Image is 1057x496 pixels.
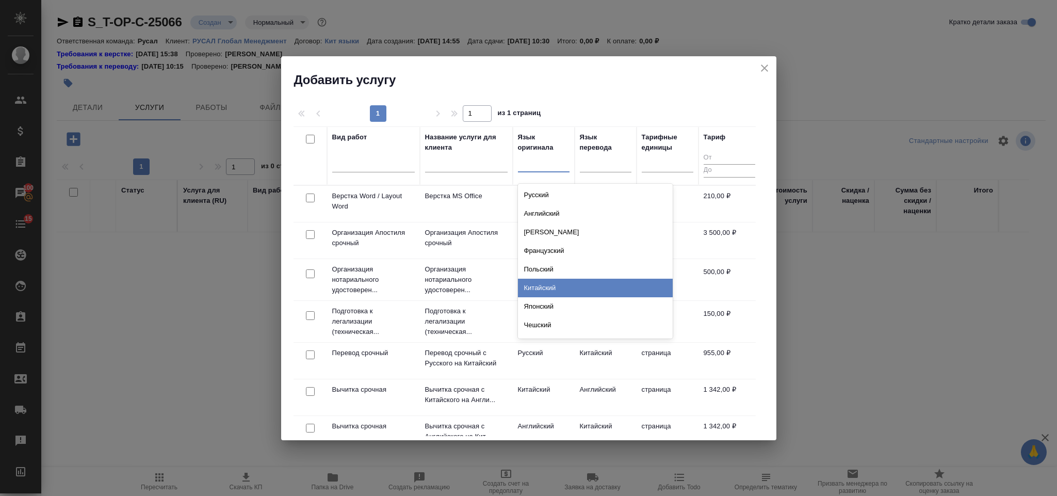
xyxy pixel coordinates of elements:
[637,416,698,452] td: страница
[575,343,637,379] td: Китайский
[425,348,508,369] p: Перевод срочный с Русского на Китайский
[698,262,760,298] td: 500,00 ₽
[518,334,673,353] div: Сербский
[518,297,673,316] div: Японский
[698,186,760,222] td: 210,00 ₽
[642,132,693,153] div: Тарифные единицы
[637,379,698,415] td: страница
[518,204,673,223] div: Английский
[637,343,698,379] td: страница
[425,228,508,248] p: Организация Апостиля срочный
[698,379,760,415] td: 1 342,00 ₽
[513,343,575,379] td: Русский
[513,303,575,340] td: Не указан
[332,132,367,142] div: Вид работ
[575,379,637,415] td: Английский
[704,152,755,165] input: От
[518,132,570,153] div: Язык оригинала
[332,228,415,248] p: Организация Апостиля срочный
[513,262,575,298] td: Не указан
[518,260,673,279] div: Польский
[332,421,415,431] p: Вычитка срочная
[698,303,760,340] td: 150,00 ₽
[757,60,772,76] button: close
[513,379,575,415] td: Китайский
[294,72,776,88] h2: Добавить услугу
[704,164,755,177] input: До
[698,222,760,259] td: 3 500,00 ₽
[698,416,760,452] td: 1 342,00 ₽
[580,132,631,153] div: Язык перевода
[425,264,508,295] p: Организация нотариального удостоверен...
[332,191,415,212] p: Верстка Word / Layout Word
[518,279,673,297] div: Китайский
[698,343,760,379] td: 955,00 ₽
[425,421,508,442] p: Вычитка срочная с Английского на Кит...
[575,416,637,452] td: Китайский
[332,306,415,337] p: Подготовка к легализации (техническая...
[425,385,508,405] p: Вычитка срочная с Китайского на Англи...
[425,306,508,337] p: Подготовка к легализации (техническая...
[518,186,673,204] div: Русский
[332,385,415,395] p: Вычитка срочная
[332,264,415,295] p: Организация нотариального удостоверен...
[425,191,508,201] p: Верстка MS Office
[518,223,673,242] div: [PERSON_NAME]
[425,132,508,153] div: Название услуги для клиента
[518,316,673,334] div: Чешский
[513,222,575,259] td: Не указан
[498,107,541,122] span: из 1 страниц
[704,132,726,142] div: Тариф
[513,186,575,222] td: Не указан
[513,416,575,452] td: Английский
[518,242,673,260] div: Французский
[332,348,415,358] p: Перевод срочный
